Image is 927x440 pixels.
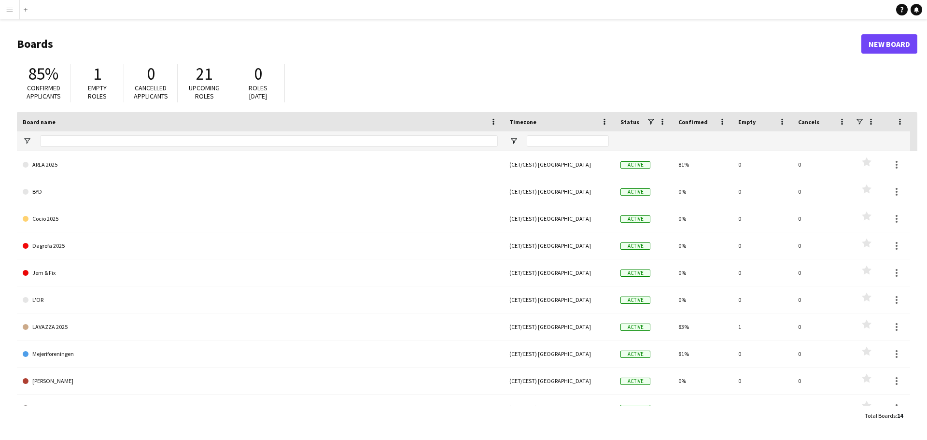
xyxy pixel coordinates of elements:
[732,368,792,394] div: 0
[792,395,852,421] div: 0
[620,118,639,126] span: Status
[504,313,615,340] div: (CET/CEST) [GEOGRAPHIC_DATA]
[861,34,917,54] a: New Board
[527,135,609,147] input: Timezone Filter Input
[732,232,792,259] div: 0
[673,395,732,421] div: 100%
[196,63,212,85] span: 21
[23,259,498,286] a: Jem & Fix
[88,84,107,100] span: Empty roles
[620,270,650,277] span: Active
[620,324,650,331] span: Active
[23,313,498,341] a: LAVAZZA 2025
[23,118,56,126] span: Board name
[792,178,852,205] div: 0
[673,341,732,367] div: 81%
[23,232,498,259] a: Dagrofa 2025
[673,178,732,205] div: 0%
[249,84,267,100] span: Roles [DATE]
[504,395,615,421] div: (CET/CEST) [GEOGRAPHIC_DATA]
[504,232,615,259] div: (CET/CEST) [GEOGRAPHIC_DATA]
[620,242,650,250] span: Active
[792,259,852,286] div: 0
[897,412,903,419] span: 14
[673,205,732,232] div: 0%
[673,232,732,259] div: 0%
[504,341,615,367] div: (CET/CEST) [GEOGRAPHIC_DATA]
[732,151,792,178] div: 0
[732,341,792,367] div: 0
[792,341,852,367] div: 0
[504,205,615,232] div: (CET/CEST) [GEOGRAPHIC_DATA]
[504,151,615,178] div: (CET/CEST) [GEOGRAPHIC_DATA]
[147,63,155,85] span: 0
[504,286,615,313] div: (CET/CEST) [GEOGRAPHIC_DATA]
[678,118,708,126] span: Confirmed
[798,118,819,126] span: Cancels
[23,368,498,395] a: [PERSON_NAME]
[93,63,101,85] span: 1
[620,405,650,412] span: Active
[865,412,896,419] span: Total Boards
[27,84,61,100] span: Confirmed applicants
[738,118,756,126] span: Empty
[732,286,792,313] div: 0
[254,63,262,85] span: 0
[620,188,650,196] span: Active
[792,368,852,394] div: 0
[732,259,792,286] div: 0
[509,137,518,145] button: Open Filter Menu
[732,205,792,232] div: 0
[620,161,650,169] span: Active
[673,259,732,286] div: 0%
[189,84,220,100] span: Upcoming roles
[792,286,852,313] div: 0
[134,84,168,100] span: Cancelled applicants
[23,137,31,145] button: Open Filter Menu
[40,135,498,147] input: Board name Filter Input
[673,313,732,340] div: 83%
[504,368,615,394] div: (CET/CEST) [GEOGRAPHIC_DATA]
[620,378,650,385] span: Active
[732,178,792,205] div: 0
[673,151,732,178] div: 81%
[792,313,852,340] div: 0
[23,395,498,422] a: Mindre kampagner
[673,368,732,394] div: 0%
[620,297,650,304] span: Active
[23,178,498,205] a: BYD
[23,151,498,178] a: ARLA 2025
[620,351,650,358] span: Active
[23,341,498,368] a: Mejeriforeningen
[17,37,861,51] h1: Boards
[509,118,536,126] span: Timezone
[23,286,498,313] a: L'OR
[620,215,650,223] span: Active
[28,63,58,85] span: 85%
[504,259,615,286] div: (CET/CEST) [GEOGRAPHIC_DATA]
[792,232,852,259] div: 0
[865,406,903,425] div: :
[792,151,852,178] div: 0
[504,178,615,205] div: (CET/CEST) [GEOGRAPHIC_DATA]
[792,205,852,232] div: 0
[732,395,792,421] div: 0
[673,286,732,313] div: 0%
[23,205,498,232] a: Cocio 2025
[732,313,792,340] div: 1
